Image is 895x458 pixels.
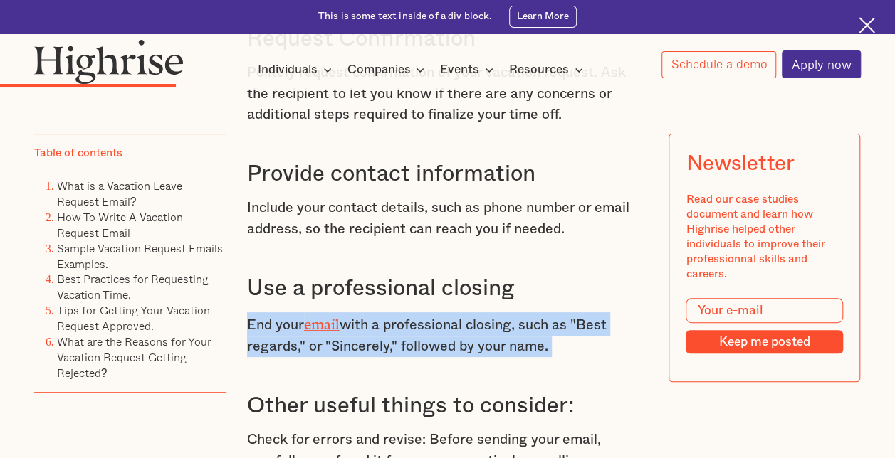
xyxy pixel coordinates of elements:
a: email [304,316,340,326]
div: Individuals [258,61,336,78]
div: Companies [347,61,429,78]
a: What are the Reasons for Your Vacation Request Getting Rejected? [57,333,211,381]
p: Politely request confirmation of your vacation request. Ask the recipient to let you know if ther... [247,63,649,125]
div: Read our case studies document and learn how Highrise helped other individuals to improve their p... [686,192,843,281]
a: Schedule a demo [661,51,777,78]
div: Table of contents [34,146,122,161]
h3: Other useful things to consider: [247,392,649,420]
a: Tips for Getting Your Vacation Request Approved. [57,302,210,334]
input: Your e-mail [686,298,843,323]
a: Sample Vacation Request Emails Examples. [57,240,223,272]
div: Companies [347,61,410,78]
a: Apply now [782,50,861,78]
div: Resources [509,61,569,78]
div: Individuals [258,61,318,78]
div: This is some text inside of a div block. [318,10,493,23]
a: Best Practices for Requesting Vacation Time. [57,270,209,303]
input: Keep me posted [686,330,843,353]
h3: Use a professional closing [247,275,649,302]
div: Newsletter [686,151,795,176]
form: Modal Form [686,298,843,353]
div: Events [440,61,498,78]
a: Learn More [509,6,577,27]
img: Cross icon [859,17,875,33]
p: End your with a professional closing, such as "Best regards," or "Sincerely," followed by your name. [247,312,649,357]
a: What is a Vacation Leave Request Email? [57,177,182,210]
a: How To Write A Vacation Request Email [57,208,183,241]
p: Include your contact details, such as phone number or email address, so the recipient can reach y... [247,198,649,240]
div: Events [440,61,479,78]
img: Highrise logo [34,39,184,84]
div: Resources [509,61,587,78]
h3: Provide contact information [247,160,649,188]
